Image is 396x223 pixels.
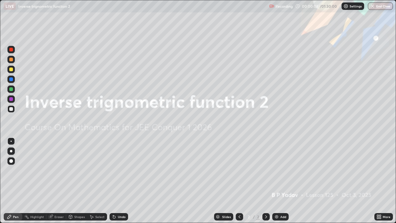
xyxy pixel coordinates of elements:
div: More [383,215,390,218]
img: class-settings-icons [343,4,348,9]
div: 2 [246,215,252,219]
img: end-class-cross [370,4,375,9]
div: Undo [118,215,126,218]
div: Slides [222,215,231,218]
div: Highlight [30,215,44,218]
p: Recording [275,4,293,9]
img: recording.375f2c34.svg [269,4,274,9]
div: Eraser [54,215,64,218]
img: add-slide-button [274,214,279,219]
div: Shapes [74,215,85,218]
div: / [253,215,255,219]
div: Add [280,215,286,218]
div: Select [95,215,105,218]
p: LIVE [6,4,14,9]
div: 2 [256,214,260,220]
div: Pen [13,215,19,218]
p: Inverse trignometric function 2 [18,4,70,9]
p: Settings [350,5,362,8]
button: End Class [368,2,393,10]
